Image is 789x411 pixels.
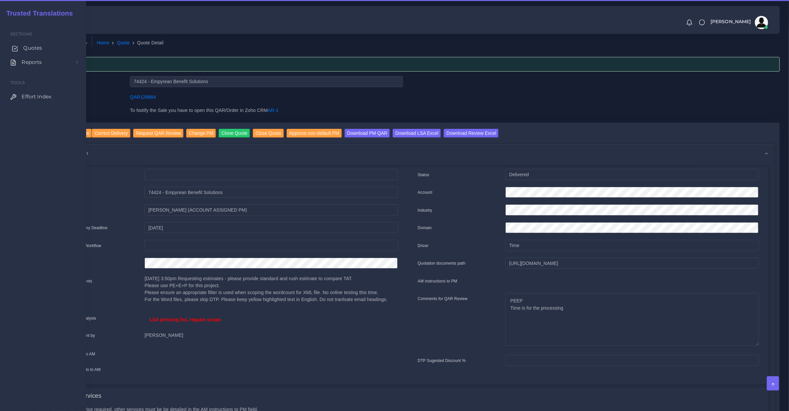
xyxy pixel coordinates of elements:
[418,278,458,284] label: AM instructions to PM
[5,90,81,104] a: Effort Index
[710,19,751,24] span: [PERSON_NAME]
[42,145,773,162] div: Quote information
[23,44,42,52] span: Quotes
[268,108,278,113] a: AR-1
[97,39,109,46] a: Home
[707,16,770,29] a: [PERSON_NAME]avatar
[444,129,499,138] input: Download Review Excel
[130,39,164,46] li: Quote Detail
[418,243,429,249] label: Driver
[130,94,156,100] a: QAR126884
[149,316,393,323] p: LSA princing list, regular scope.
[755,16,768,29] img: avatar
[253,129,284,138] input: Close Quote
[393,129,441,138] input: Download LSA Excel
[219,129,250,138] input: Clone Quote
[22,93,51,100] span: Effort Index
[287,129,342,138] input: Approve non-default PM
[505,293,759,346] textarea: PEEP Time is for the processing
[125,107,408,118] div: To Notify the Sale you have to open this QAR/Order in Zoho CRM
[133,129,184,138] input: Request QAR Review
[418,189,432,195] label: Account
[418,172,429,178] label: Status
[186,129,216,138] input: Change PM
[418,260,466,266] label: Quotation documents path
[5,55,81,69] a: Reports
[2,9,73,17] h2: Trusted Translations
[22,59,42,66] span: Reports
[418,358,466,364] label: DTP Sugested Discount %
[345,129,390,138] input: Download PM QAR
[2,8,73,19] a: Trusted Translations
[418,207,432,213] label: Industry
[144,332,398,339] p: [PERSON_NAME]
[92,129,130,138] input: Correct Delivery
[117,39,130,46] a: Quote
[144,204,398,216] input: pm
[10,31,86,37] span: Sections
[10,80,86,86] span: Tools
[144,275,398,303] p: [DATE] 3:50pm Requesting estimates - please provide standard and rush estimate to compare TAT. Pl...
[418,296,468,302] label: Comments for QAR Review
[36,57,780,72] div: QAR Review Done
[418,225,432,231] label: Domain
[5,41,81,55] a: Quotes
